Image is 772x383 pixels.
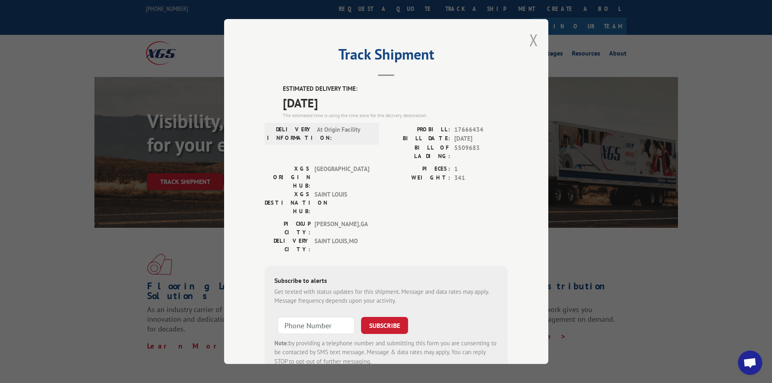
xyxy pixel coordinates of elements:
[386,143,450,160] label: BILL OF LADING:
[283,112,508,119] div: The estimated time is using the time zone for the delivery destination.
[283,94,508,112] span: [DATE]
[274,339,289,347] strong: Note:
[314,190,369,216] span: SAINT LOUIS
[454,143,508,160] span: 5509683
[454,173,508,183] span: 341
[278,317,355,334] input: Phone Number
[267,125,313,142] label: DELIVERY INFORMATION:
[386,134,450,143] label: BILL DATE:
[274,276,498,287] div: Subscribe to alerts
[454,165,508,174] span: 1
[274,287,498,306] div: Get texted with status updates for this shipment. Message and data rates may apply. Message frequ...
[386,173,450,183] label: WEIGHT:
[265,237,310,254] label: DELIVERY CITY:
[317,125,372,142] span: At Origin Facility
[361,317,408,334] button: SUBSCRIBE
[454,125,508,135] span: 17666434
[274,339,498,366] div: by providing a telephone number and submitting this form you are consenting to be contacted by SM...
[283,84,508,94] label: ESTIMATED DELIVERY TIME:
[314,220,369,237] span: [PERSON_NAME] , GA
[386,165,450,174] label: PIECES:
[529,29,538,51] button: Close modal
[265,220,310,237] label: PICKUP CITY:
[314,237,369,254] span: SAINT LOUIS , MO
[738,351,762,375] div: Open chat
[265,49,508,64] h2: Track Shipment
[386,125,450,135] label: PROBILL:
[265,165,310,190] label: XGS ORIGIN HUB:
[314,165,369,190] span: [GEOGRAPHIC_DATA]
[265,190,310,216] label: XGS DESTINATION HUB:
[454,134,508,143] span: [DATE]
